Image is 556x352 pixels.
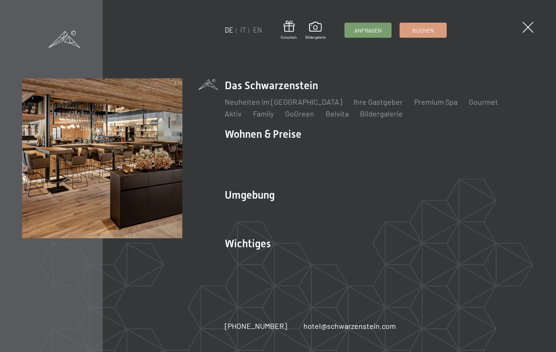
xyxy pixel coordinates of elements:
span: Gutschein [281,35,297,40]
a: EN [253,26,262,34]
a: Family [253,109,274,118]
a: hotel@schwarzenstein.com [303,321,396,331]
a: DE [225,26,233,34]
a: Premium Spa [414,97,458,106]
a: Gutschein [281,21,297,40]
a: Bildergalerie [360,109,403,118]
a: Aktiv [225,109,242,118]
a: Ihre Gastgeber [353,97,403,106]
span: Bildergalerie [305,35,326,40]
a: Belvita [326,109,349,118]
a: GoGreen [285,109,314,118]
a: Gourmet [469,97,498,106]
a: Neuheiten im [GEOGRAPHIC_DATA] [225,97,342,106]
a: Anfragen [345,23,391,37]
a: Buchen [400,23,446,37]
span: Anfragen [354,26,382,34]
span: Buchen [412,26,434,34]
a: [PHONE_NUMBER] [225,321,287,331]
a: IT [240,26,246,34]
img: Wellnesshotel Südtirol SCHWARZENSTEIN - Wellnessurlaub in den Alpen, Wandern und Wellness [22,78,182,239]
span: [PHONE_NUMBER] [225,321,287,330]
a: Bildergalerie [305,22,326,40]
